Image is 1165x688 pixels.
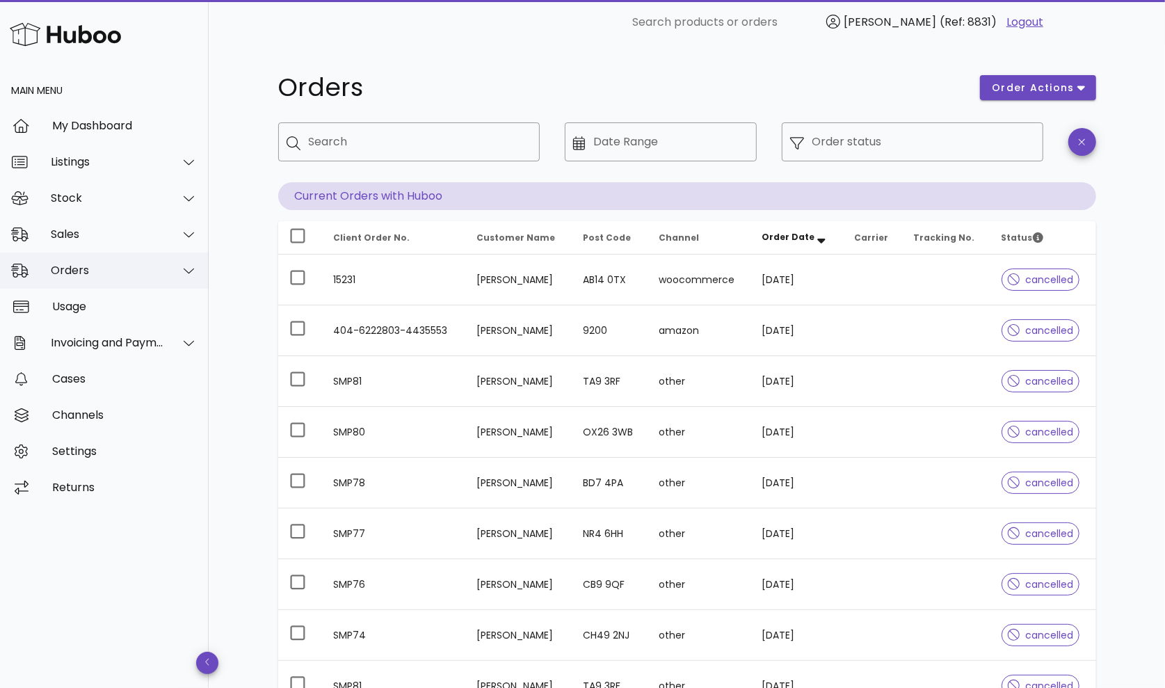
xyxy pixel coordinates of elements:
td: [PERSON_NAME] [466,509,572,559]
span: cancelled [1008,376,1074,386]
span: Post Code [583,232,631,243]
td: SMP78 [323,458,466,509]
td: other [648,407,750,458]
span: Carrier [854,232,888,243]
td: 9200 [572,305,648,356]
th: Customer Name [466,221,572,255]
td: [DATE] [751,255,843,305]
td: [PERSON_NAME] [466,255,572,305]
span: Status [1002,232,1043,243]
td: [DATE] [751,407,843,458]
span: cancelled [1008,275,1074,285]
span: cancelled [1008,579,1074,589]
td: AB14 0TX [572,255,648,305]
td: [DATE] [751,559,843,610]
td: CB9 9QF [572,559,648,610]
td: [PERSON_NAME] [466,407,572,458]
div: Returns [52,481,198,494]
button: order actions [980,75,1095,100]
span: cancelled [1008,427,1074,437]
td: SMP77 [323,509,466,559]
td: 15231 [323,255,466,305]
span: cancelled [1008,630,1074,640]
th: Status [990,221,1096,255]
td: other [648,559,750,610]
td: OX26 3WB [572,407,648,458]
h1: Orders [278,75,964,100]
td: SMP74 [323,610,466,661]
td: [DATE] [751,610,843,661]
td: CH49 2NJ [572,610,648,661]
th: Tracking No. [902,221,990,255]
p: Current Orders with Huboo [278,182,1096,210]
td: other [648,509,750,559]
span: cancelled [1008,478,1074,488]
td: [DATE] [751,356,843,407]
span: Order Date [762,231,815,243]
th: Carrier [843,221,902,255]
td: [PERSON_NAME] [466,356,572,407]
td: [PERSON_NAME] [466,305,572,356]
div: Usage [52,300,198,313]
span: order actions [991,81,1075,95]
td: [PERSON_NAME] [466,610,572,661]
div: Stock [51,191,164,205]
td: BD7 4PA [572,458,648,509]
td: [DATE] [751,305,843,356]
td: NR4 6HH [572,509,648,559]
span: cancelled [1008,326,1074,335]
th: Client Order No. [323,221,466,255]
div: Sales [51,227,164,241]
span: Customer Name [477,232,556,243]
div: Settings [52,445,198,458]
td: [PERSON_NAME] [466,458,572,509]
div: Invoicing and Payments [51,336,164,349]
td: SMP76 [323,559,466,610]
td: [DATE] [751,509,843,559]
span: [PERSON_NAME] [844,14,936,30]
td: other [648,458,750,509]
th: Post Code [572,221,648,255]
div: Channels [52,408,198,422]
span: Tracking No. [913,232,974,243]
th: Channel [648,221,750,255]
td: [PERSON_NAME] [466,559,572,610]
a: Logout [1006,14,1043,31]
td: other [648,610,750,661]
td: amazon [648,305,750,356]
td: other [648,356,750,407]
th: Order Date: Sorted descending. Activate to remove sorting. [751,221,843,255]
td: TA9 3RF [572,356,648,407]
span: (Ref: 8831) [940,14,997,30]
span: cancelled [1008,529,1074,538]
div: Orders [51,264,164,277]
div: My Dashboard [52,119,198,132]
td: SMP80 [323,407,466,458]
span: Client Order No. [334,232,410,243]
td: [DATE] [751,458,843,509]
td: SMP81 [323,356,466,407]
span: Channel [659,232,699,243]
td: 404-6222803-4435553 [323,305,466,356]
div: Cases [52,372,198,385]
td: woocommerce [648,255,750,305]
div: Listings [51,155,164,168]
img: Huboo Logo [10,19,121,49]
